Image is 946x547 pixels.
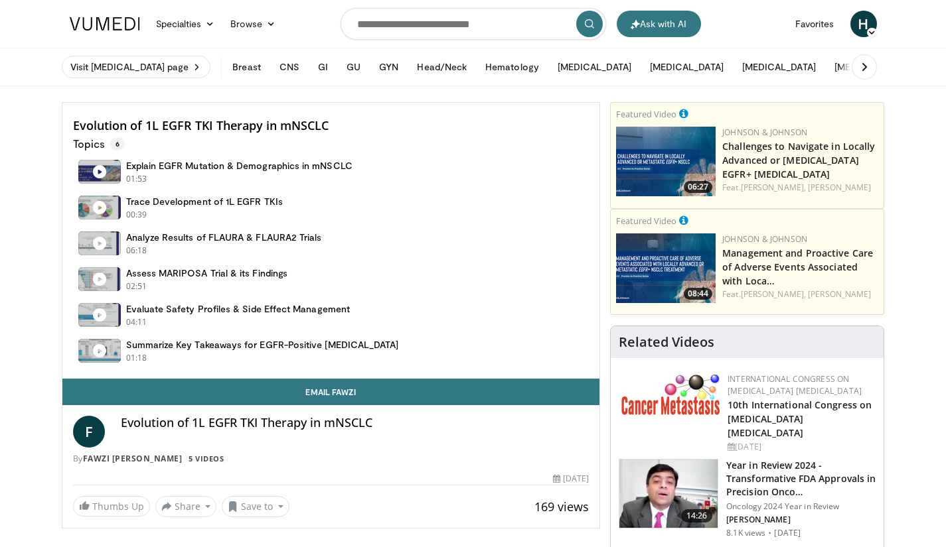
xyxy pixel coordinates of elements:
a: Fawzi [PERSON_NAME] [83,453,183,464]
p: 8.1K views [726,528,765,538]
h4: Explain EGFR Mutation & Demographics in mNSCLC [126,160,353,172]
h4: Related Videos [619,334,714,350]
img: VuMedi Logo [70,17,140,30]
input: Search topics, interventions [341,8,606,40]
a: Specialties [148,11,223,37]
p: 06:18 [126,245,147,257]
a: [PERSON_NAME], [741,288,806,300]
a: Email Fawzi [62,379,600,405]
span: 08:44 [684,288,712,300]
button: GI [310,54,336,80]
button: [MEDICAL_DATA] [550,54,639,80]
a: [PERSON_NAME] [808,182,871,193]
a: International Congress on [MEDICAL_DATA] [MEDICAL_DATA] [728,373,862,396]
span: 14:26 [681,509,713,522]
a: Management and Proactive Care of Adverse Events Associated with Loca… [722,247,873,287]
button: CNS [272,54,307,80]
a: [PERSON_NAME], [741,182,806,193]
small: Featured Video [616,108,676,120]
h4: Evolution of 1L EGFR TKI Therapy in mNSCLC [121,416,590,430]
img: da83c334-4152-4ba6-9247-1d012afa50e5.jpeg.150x105_q85_crop-smart_upscale.jpg [616,233,716,303]
p: 01:18 [126,352,147,364]
button: [MEDICAL_DATA] [734,54,824,80]
a: [PERSON_NAME] [808,288,871,300]
button: Breast [224,54,268,80]
p: [DATE] [774,528,801,538]
h4: Assess MARIPOSA Trial & its Findings [126,267,288,279]
h4: Trace Development of 1L EGFR TKIs [126,196,283,208]
button: [MEDICAL_DATA] [827,54,916,80]
p: 01:53 [126,173,147,185]
button: GYN [371,54,406,80]
h3: Year in Review 2024 - Transformative FDA Approvals in Precision Onco… [726,459,876,499]
a: Johnson & Johnson [722,127,807,138]
a: 08:44 [616,233,716,303]
img: 6ff8bc22-9509-4454-a4f8-ac79dd3b8976.png.150x105_q85_autocrop_double_scale_upscale_version-0.2.png [621,373,721,415]
a: H [850,11,877,37]
div: Feat. [722,182,878,194]
a: Johnson & Johnson [722,233,807,245]
div: [DATE] [728,441,873,453]
a: Visit [MEDICAL_DATA] page [62,56,211,78]
h4: Evaluate Safety Profiles & Side Effect Management [126,303,350,315]
div: [DATE] [553,473,589,485]
button: [MEDICAL_DATA] [642,54,732,80]
a: 06:27 [616,127,716,196]
a: Thumbs Up [73,496,150,517]
button: Ask with AI [617,11,701,37]
h4: Summarize Key Takeaways for EGFR-Positive [MEDICAL_DATA] [126,339,399,351]
p: [PERSON_NAME] [726,515,876,525]
span: 169 views [534,499,589,515]
small: Featured Video [616,215,676,227]
p: 00:39 [126,209,147,221]
span: 6 [110,137,125,151]
a: Challenges to Navigate in Locally Advanced or [MEDICAL_DATA] EGFR+ [MEDICAL_DATA] [722,140,875,180]
a: 14:26 Year in Review 2024 - Transformative FDA Approvals in Precision Onco… Oncology 2024 Year in... [619,459,876,538]
button: GU [339,54,368,80]
button: Share [155,496,217,517]
button: Head/Neck [409,54,475,80]
a: 10th International Congress on [MEDICAL_DATA] [MEDICAL_DATA] [728,398,872,439]
a: Browse [222,11,283,37]
button: Save to [222,496,289,517]
p: Oncology 2024 Year in Review [726,501,876,512]
div: Feat. [722,288,878,300]
span: 06:27 [684,181,712,193]
p: Topics [73,137,125,151]
a: 5 Videos [185,453,228,464]
a: Favorites [787,11,842,37]
p: 04:11 [126,316,147,328]
div: By [73,453,590,465]
button: Hematology [477,54,547,80]
div: · [768,528,771,538]
h4: Analyze Results of FLAURA & FLAURA2 Trials [126,231,322,243]
h4: Evolution of 1L EGFR TKI Therapy in mNSCLC [73,119,590,133]
img: 22cacae0-80e8-46c7-b946-25cff5e656fa.150x105_q85_crop-smart_upscale.jpg [619,459,718,528]
a: F [73,416,105,448]
p: 02:51 [126,280,147,292]
img: 7845151f-d172-4318-bbcf-4ab447089643.jpeg.150x105_q85_crop-smart_upscale.jpg [616,127,716,196]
